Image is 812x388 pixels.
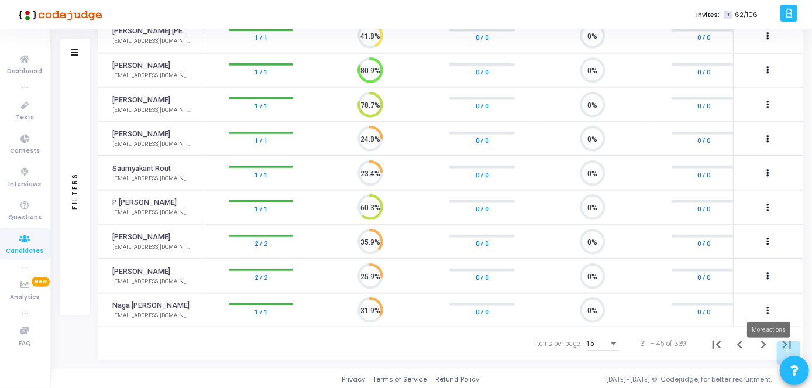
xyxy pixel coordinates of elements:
[342,375,365,384] a: Privacy
[698,306,711,318] a: 0 / 0
[15,3,102,26] img: logo
[16,113,34,123] span: Tests
[254,169,267,180] a: 1 / 1
[112,300,190,311] a: Naga [PERSON_NAME]
[112,311,192,320] div: [EMAIL_ADDRESS][DOMAIN_NAME]
[11,293,40,303] span: Analytics
[8,213,42,223] span: Questions
[476,169,488,180] a: 0 / 0
[112,106,192,115] div: [EMAIL_ADDRESS][DOMAIN_NAME]
[8,67,43,77] span: Dashboard
[112,129,170,140] a: [PERSON_NAME]
[112,277,192,286] div: [EMAIL_ADDRESS][DOMAIN_NAME]
[476,306,488,318] a: 0 / 0
[254,306,267,318] a: 1 / 1
[112,174,192,183] div: [EMAIL_ADDRESS][DOMAIN_NAME]
[435,375,479,384] a: Refund Policy
[640,338,686,349] div: 31 – 45 of 339
[10,146,40,156] span: Contests
[254,66,267,78] a: 1 / 1
[698,135,711,146] a: 0 / 0
[112,163,171,174] a: Saumyakant Rout
[476,66,488,78] a: 0 / 0
[254,272,267,283] a: 2 / 2
[476,203,488,215] a: 0 / 0
[112,60,170,71] a: [PERSON_NAME]
[698,32,711,43] a: 0 / 0
[698,169,711,180] a: 0 / 0
[705,332,728,355] button: First page
[112,26,192,37] a: [PERSON_NAME] [PERSON_NAME]
[254,238,267,249] a: 2 / 2
[698,100,711,112] a: 0 / 0
[6,246,44,256] span: Candidates
[586,340,619,348] mat-select: Items per page:
[112,243,192,252] div: [EMAIL_ADDRESS][DOMAIN_NAME]
[479,375,797,384] div: [DATE]-[DATE] © Codejudge, for better recruitment.
[724,11,732,19] span: T
[112,37,192,46] div: [EMAIL_ADDRESS][DOMAIN_NAME]
[112,208,192,217] div: [EMAIL_ADDRESS][DOMAIN_NAME]
[698,238,711,249] a: 0 / 0
[254,203,267,215] a: 1 / 1
[19,339,31,349] span: FAQ
[586,339,594,348] span: 15
[112,140,192,149] div: [EMAIL_ADDRESS][DOMAIN_NAME]
[254,100,267,112] a: 1 / 1
[476,238,488,249] a: 0 / 0
[735,10,758,20] span: 62/106
[32,277,50,287] span: New
[698,272,711,283] a: 0 / 0
[696,10,720,20] label: Invites:
[476,135,488,146] a: 0 / 0
[747,322,790,338] div: More actions
[112,232,170,243] a: [PERSON_NAME]
[112,197,177,208] a: P [PERSON_NAME]
[254,135,267,146] a: 1 / 1
[9,180,42,190] span: Interviews
[698,66,711,78] a: 0 / 0
[70,127,80,256] div: Filters
[112,71,192,80] div: [EMAIL_ADDRESS][DOMAIN_NAME]
[476,272,488,283] a: 0 / 0
[476,100,488,112] a: 0 / 0
[112,266,170,277] a: [PERSON_NAME]
[535,338,582,349] div: Items per page:
[112,95,170,106] a: [PERSON_NAME]
[476,32,488,43] a: 0 / 0
[728,332,752,355] button: Previous page
[698,203,711,215] a: 0 / 0
[373,375,428,384] a: Terms of Service
[254,32,267,43] a: 1 / 1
